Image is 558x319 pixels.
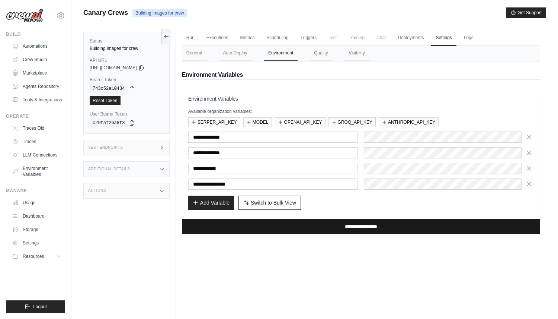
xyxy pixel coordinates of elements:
[23,253,44,259] span: Resources
[202,30,233,46] a: Executions
[344,30,369,45] span: Training is not available until the deployment is complete
[9,54,65,66] a: Crew Studio
[182,45,207,61] button: General
[431,30,456,46] a: Settings
[262,30,293,46] a: Scheduling
[238,196,301,210] button: Switch to Bulk View
[243,117,272,127] button: MODEL
[236,30,259,46] a: Metrics
[9,67,65,79] a: Marketplace
[188,196,234,210] button: Add Variable
[88,145,123,150] h3: Test Endpoints
[296,30,321,46] a: Triggers
[9,197,65,209] a: Usage
[310,45,332,61] button: Quality
[90,57,163,63] label: API URL
[182,45,540,61] nav: Tabs
[251,199,296,206] span: Switch to Bulk View
[393,30,428,46] a: Deployments
[182,30,199,46] a: Run
[90,65,137,71] span: [URL][DOMAIN_NAME]
[219,45,252,61] button: Auto Deploy
[188,95,534,102] h3: Environment Variables
[9,94,65,106] a: Tools & Integrations
[372,30,390,45] span: Chat is not available until the deployment is complete
[9,210,65,222] a: Dashboard
[6,188,65,194] div: Manage
[9,250,65,262] button: Resources
[459,30,478,46] a: Logs
[88,167,130,171] h3: Additional Details
[6,31,65,37] div: Build
[9,80,65,92] a: Agents Repository
[90,84,128,93] code: 743c52a10434
[506,7,546,18] button: Get Support
[328,117,376,127] button: GROQ_API_KEY
[9,136,65,148] a: Traces
[182,70,540,79] h2: Environment Variables
[324,30,341,45] span: Test
[188,117,240,127] button: SERPER_API_KEY
[6,300,65,313] button: Logout
[33,304,47,310] span: Logout
[379,117,439,127] button: ANTHROPIC_API_KEY
[264,45,298,61] button: Environment
[6,113,65,119] div: Operate
[90,111,163,117] label: User Bearer Token
[132,9,187,17] span: Building images for crew
[9,162,65,180] a: Environment Variables
[90,38,163,44] label: Status
[9,224,65,236] a: Storage
[275,117,325,127] button: OPENAI_API_KEY
[344,45,369,61] button: Visibility
[6,9,43,23] img: Logo
[90,119,128,127] code: c29faf26a8f3
[9,149,65,161] a: LLM Connections
[188,108,534,114] p: Available organization variables:
[9,122,65,134] a: Traces Old
[90,45,163,51] div: Building images for crew
[90,77,163,83] label: Bearer Token
[9,237,65,249] a: Settings
[83,7,128,18] span: Canary Crews
[9,40,65,52] a: Automations
[90,96,121,105] a: Reset Token
[88,189,106,193] h3: Actions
